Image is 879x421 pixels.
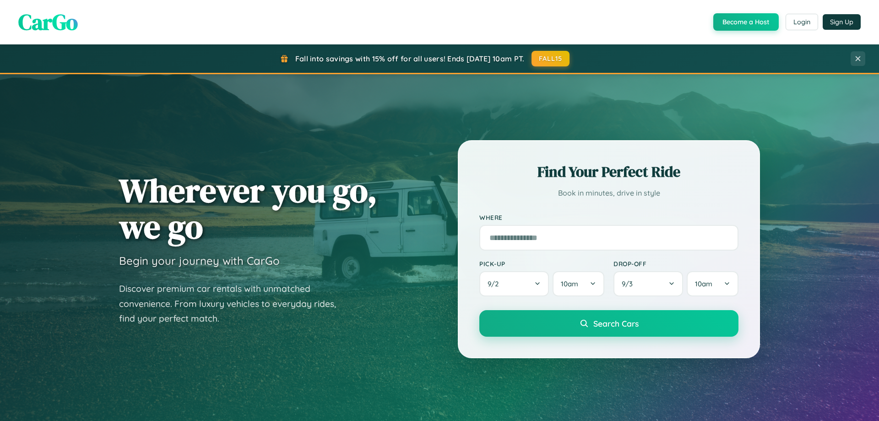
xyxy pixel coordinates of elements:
[532,51,570,66] button: FALL15
[622,279,637,288] span: 9 / 3
[479,271,549,296] button: 9/2
[119,254,280,268] h3: Begin your journey with CarGo
[488,279,503,288] span: 9 / 2
[295,54,525,63] span: Fall into savings with 15% off for all users! Ends [DATE] 10am PT.
[479,310,738,337] button: Search Cars
[119,172,377,245] h1: Wherever you go, we go
[479,186,738,200] p: Book in minutes, drive in style
[613,271,683,296] button: 9/3
[18,7,78,37] span: CarGo
[593,318,639,328] span: Search Cars
[553,271,604,296] button: 10am
[479,162,738,182] h2: Find Your Perfect Ride
[479,260,604,268] label: Pick-up
[695,279,712,288] span: 10am
[687,271,738,296] button: 10am
[823,14,861,30] button: Sign Up
[561,279,578,288] span: 10am
[479,213,738,221] label: Where
[713,13,779,31] button: Become a Host
[613,260,738,268] label: Drop-off
[786,14,818,30] button: Login
[119,281,348,326] p: Discover premium car rentals with unmatched convenience. From luxury vehicles to everyday rides, ...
